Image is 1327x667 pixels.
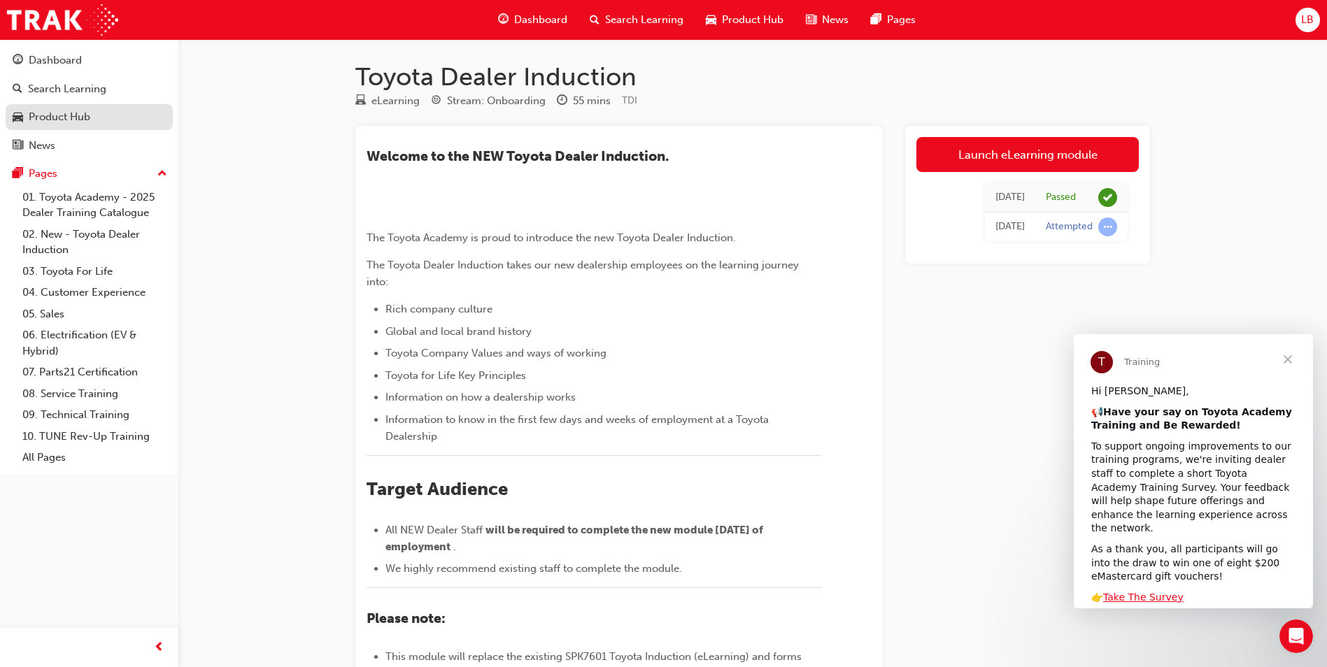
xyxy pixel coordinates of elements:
a: guage-iconDashboard [487,6,579,34]
span: car-icon [13,111,23,124]
a: pages-iconPages [860,6,927,34]
span: search-icon [13,83,22,96]
span: All NEW Dealer Staff [385,524,483,536]
a: Dashboard [6,48,173,73]
span: Information to know in the first few days and weeks of employment at a Toyota Dealership [385,413,772,443]
span: guage-icon [13,55,23,67]
div: 55 mins [573,93,611,109]
a: 05. Sales [17,303,173,325]
button: Pages [6,161,173,187]
button: LB [1296,8,1320,32]
div: Product Hub [29,109,90,125]
span: ​Welcome to the NEW Toyota Dealer Induction. [367,148,669,164]
div: Type [355,92,420,110]
a: news-iconNews [795,6,860,34]
div: Thu Jun 26 2025 15:27:34 GMT+1000 (Australian Eastern Standard Time) [995,189,1025,206]
div: News [29,138,55,154]
span: Toyota for Life Key Principles [385,369,526,382]
a: All Pages [17,447,173,468]
span: Learning resource code [622,94,637,106]
div: Search Learning [28,81,106,97]
span: Dashboard [514,12,567,28]
span: Global and local brand history [385,325,532,338]
a: 07. Parts21 Certification [17,361,173,383]
div: Wed Jun 25 2025 13:25:42 GMT+1000 (Australian Eastern Standard Time) [995,219,1025,235]
span: Search Learning [605,12,683,28]
span: learningRecordVerb_ATTEMPT-icon [1098,217,1117,236]
span: Target Audience [367,478,508,500]
a: 03. Toyota For Life [17,261,173,282]
span: Information on how a dealership works [385,391,576,403]
span: The Toyota Dealer Induction takes our new dealership employees on the learning journey into: [367,259,802,288]
span: Toyota Company Values and ways of working [385,347,606,359]
div: Dashboard [29,52,82,69]
div: eLearning [371,93,420,109]
div: Duration [557,92,611,110]
span: Product Hub [722,12,783,28]
a: 10. TUNE Rev-Up Training [17,426,173,447]
span: learningResourceType_ELEARNING-icon [355,95,366,108]
span: pages-icon [13,168,23,180]
a: 01. Toyota Academy - 2025 Dealer Training Catalogue [17,187,173,224]
a: Launch eLearning module [916,137,1139,172]
a: 02. New - Toyota Dealer Induction [17,224,173,261]
span: Pages [887,12,916,28]
a: car-iconProduct Hub [695,6,795,34]
a: 06. Electrification (EV & Hybrid) [17,324,173,361]
span: LB [1301,12,1314,28]
span: We highly recommend existing staff to complete the module. [385,562,682,575]
span: clock-icon [557,95,567,108]
img: Trak [7,4,118,36]
div: Attempted [1046,220,1093,234]
div: Pages [29,166,57,182]
h1: Toyota Dealer Induction [355,62,1150,92]
a: 09. Technical Training [17,404,173,426]
span: learningRecordVerb_PASS-icon [1098,188,1117,207]
span: news-icon [13,140,23,152]
div: Stream [431,92,546,110]
span: . [453,540,456,553]
a: News [6,133,173,159]
a: 08. Service Training [17,383,173,405]
span: news-icon [806,11,816,29]
span: search-icon [590,11,599,29]
div: Stream: Onboarding [447,93,546,109]
a: Search Learning [6,76,173,102]
div: Passed [1046,191,1076,204]
span: prev-icon [154,639,164,657]
iframe: Intercom live chat [1279,619,1313,653]
button: DashboardSearch LearningProduct HubNews [6,45,173,161]
a: search-iconSearch Learning [579,6,695,34]
span: car-icon [706,11,716,29]
span: Please note: [367,610,446,626]
iframe: Intercom live chat message [1074,334,1313,608]
span: News [822,12,849,28]
a: Product Hub [6,104,173,130]
span: up-icon [157,165,167,183]
span: guage-icon [498,11,509,29]
span: The Toyota Academy is proud to introduce the new Toyota Dealer Induction. [367,231,736,244]
a: 04. Customer Experience [17,282,173,303]
span: Rich company culture [385,303,492,315]
span: target-icon [431,95,441,108]
span: pages-icon [871,11,881,29]
span: will be required to complete the new module [DATE] of employment [385,524,765,553]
